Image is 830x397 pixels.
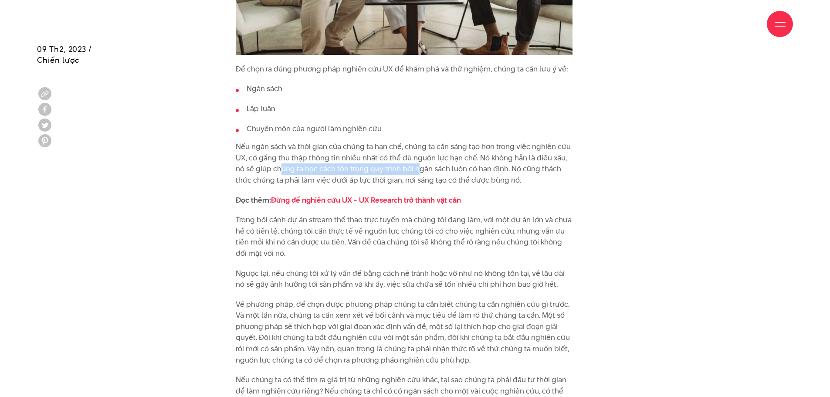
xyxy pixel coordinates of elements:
p: Nếu ngân sách và thời gian của chúng ta hạn chế, chúng ta cần sáng tạo hơn trong việc nghiên cứu ... [236,141,573,186]
p: Ngược lại, nếu chúng tôi xử lý vấn đề bằng cách né tránh hoặc vờ như nó không tồn tại, về lâu dài... [236,268,573,290]
li: Ngân sách [236,83,573,95]
li: Lập luận [236,103,573,115]
p: Về phương pháp, để chọn được phương pháp chúng ta cần biết chúng ta cần nghiên cứu gì trước. Và m... [236,299,573,366]
strong: Đọc thêm: [236,195,461,205]
p: Trong bối cảnh dự án stream thể thao trực tuyến mà chúng tôi đang làm, với một dự án lớn và chưa ... [236,214,573,259]
li: Chuyên môn của người làm nghiên cứu [236,123,573,135]
a: Đừng để nghiên cứu UX - UX Research trở thành vật cản [271,195,461,205]
p: Để chọn ra đúng phương pháp nghiên cứu UX để khám phá và thử nghiệm, chúng ta cần lưu ý về: [236,64,573,75]
span: 09 Th2, 2023 / Chiến lược [37,44,92,65]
